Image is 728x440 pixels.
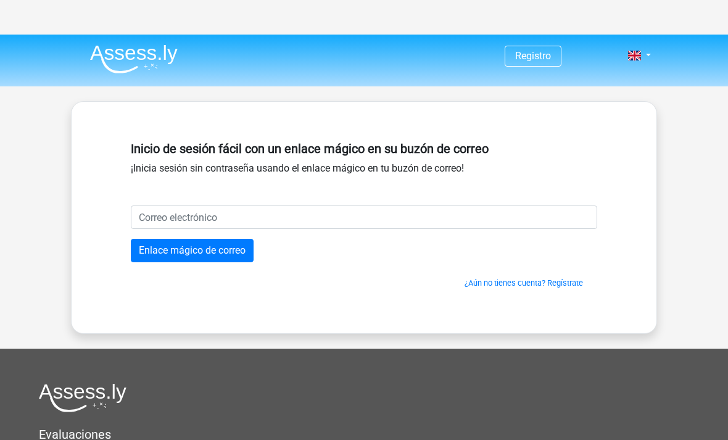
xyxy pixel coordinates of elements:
[131,162,464,174] font: ¡Inicia sesión sin contraseña usando el enlace mágico en tu buzón de correo!
[131,141,489,156] font: Inicio de sesión fácil con un enlace mágico en su buzón de correo
[131,239,254,262] input: Enlace mágico de correo
[515,50,551,62] a: Registro
[39,383,126,412] img: Logotipo de Assessly
[131,205,597,229] input: Correo electrónico
[465,278,583,288] a: ¿Aún no tienes cuenta? Regístrate
[90,44,178,73] img: Evaluar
